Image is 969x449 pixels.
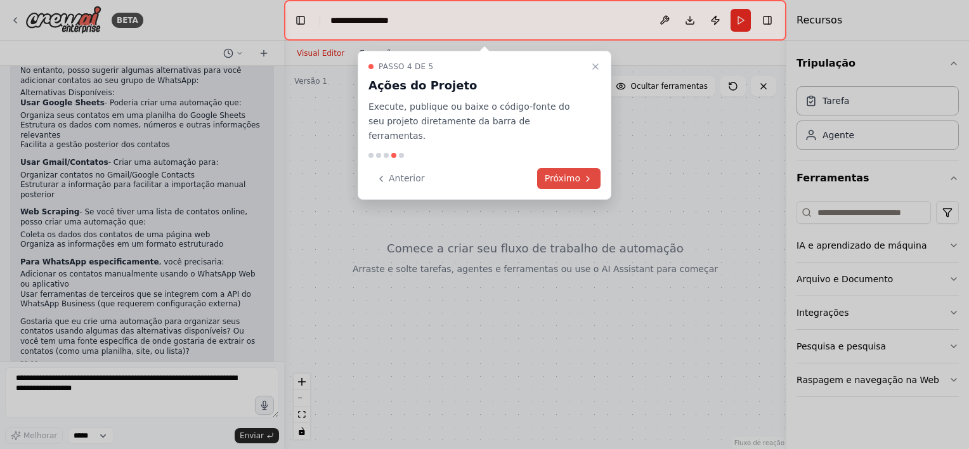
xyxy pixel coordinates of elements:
[379,62,434,72] span: Passo 4 de 5
[389,172,425,185] font: Anterior
[368,77,585,94] h3: Ações do Projeto
[292,11,309,29] button: Ocultar barra lateral esquerda
[588,59,603,74] button: Fechar passo a passo
[368,100,585,143] p: Execute, publique ou baixe o código-fonte do seu projeto diretamente da barra de ferramentas.
[545,172,580,185] font: Próximo
[537,168,601,189] button: Próximo
[368,168,432,189] button: Anterior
